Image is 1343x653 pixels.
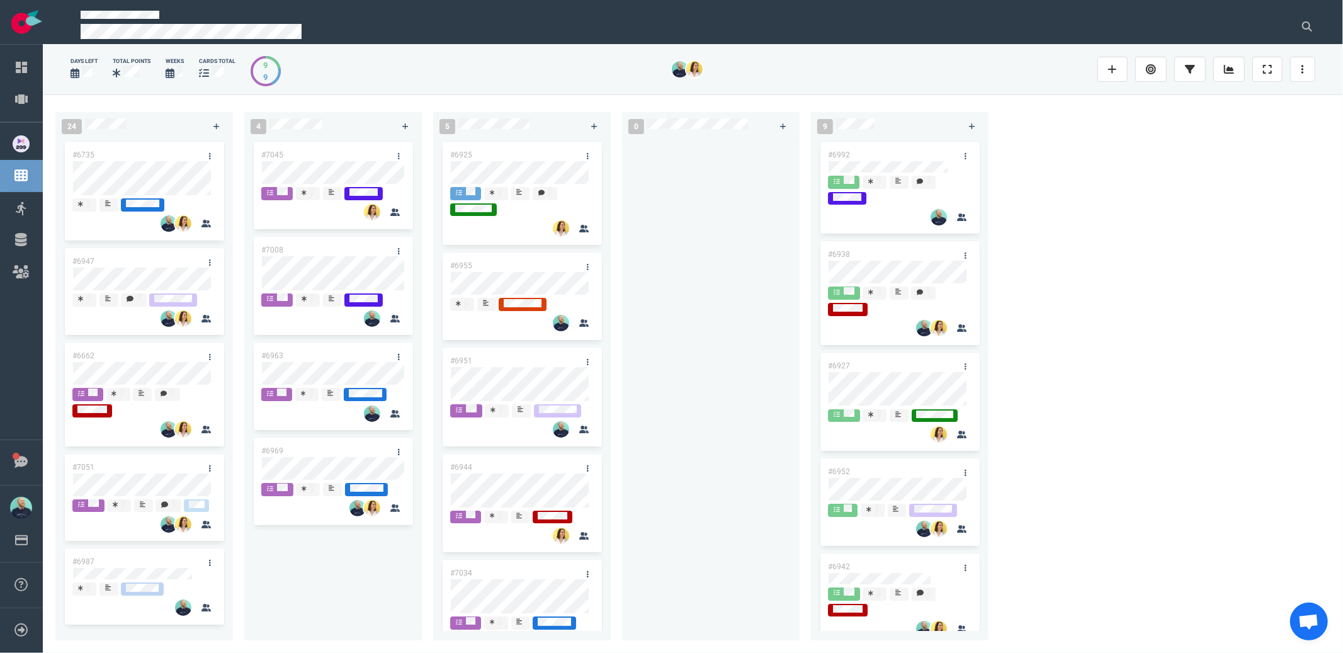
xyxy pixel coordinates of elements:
img: 26 [672,61,688,77]
img: 26 [364,406,380,422]
img: 26 [931,320,947,336]
img: 26 [686,61,703,77]
div: Total Points [113,57,150,65]
img: 26 [364,500,380,516]
img: 26 [349,500,366,516]
a: #6944 [450,463,472,472]
img: 26 [175,310,191,327]
a: #7008 [261,246,283,254]
a: #6992 [828,150,850,159]
div: 9 [264,71,268,83]
a: #6947 [72,257,94,266]
img: 26 [175,215,191,232]
span: 4 [251,119,266,134]
a: #7045 [261,150,283,159]
img: 26 [175,599,191,616]
a: #6942 [828,562,850,571]
span: 0 [628,119,644,134]
img: 26 [931,521,947,537]
a: #6662 [72,351,94,360]
div: Ouvrir le chat [1290,603,1328,640]
span: 24 [62,119,82,134]
a: #6938 [828,250,850,259]
img: 26 [553,528,569,544]
div: days left [71,57,98,65]
img: 26 [161,310,177,327]
a: #7051 [72,463,94,472]
a: #6735 [72,150,94,159]
a: #6969 [261,446,283,455]
img: 26 [175,516,191,533]
div: Weeks [166,57,184,65]
img: 26 [916,320,932,336]
img: 26 [916,521,932,537]
img: 26 [916,621,932,637]
span: 9 [817,119,833,134]
img: 26 [931,621,947,637]
img: 26 [553,315,569,331]
img: 26 [931,426,947,443]
img: 26 [161,215,177,232]
div: 9 [264,59,268,71]
img: 26 [161,516,177,533]
a: #6925 [450,150,472,159]
a: #6955 [450,261,472,270]
img: 26 [553,220,569,237]
a: #7034 [450,569,472,577]
img: 26 [553,421,569,438]
a: #6952 [828,467,850,476]
img: 26 [364,310,380,327]
a: #6987 [72,557,94,566]
img: 26 [175,421,191,438]
a: #6927 [828,361,850,370]
span: 5 [439,119,455,134]
div: cards total [199,57,235,65]
a: #6951 [450,356,472,365]
a: #6963 [261,351,283,360]
img: 26 [364,204,380,220]
img: 26 [161,421,177,438]
img: 26 [931,209,947,225]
